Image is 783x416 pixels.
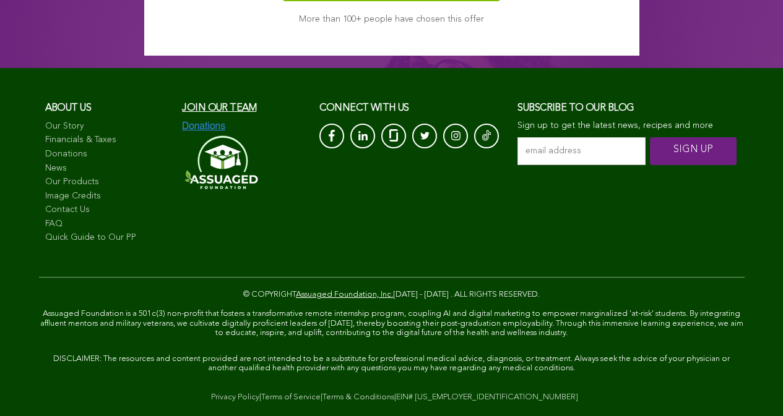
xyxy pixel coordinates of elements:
a: Our Products [45,176,170,189]
img: Donations [182,121,225,132]
iframe: Chat Widget [721,357,783,416]
a: News [45,163,170,175]
input: SIGN UP [650,137,737,165]
span: About us [45,103,92,113]
a: Financials & Taxes [45,134,170,146]
img: Assuaged-Foundation-Logo-White [182,132,259,193]
a: Terms & Conditions [322,393,394,401]
a: FAQ [45,218,170,231]
span: Assuaged Foundation is a 501c(3) non-profit that fosters a transformative remote internship progr... [40,310,743,337]
p: Sign up to get the latest news, recipes and more [517,121,738,131]
a: Contact Us [45,204,170,216]
span: DISCLAIMER: The resources and content provided are not intended to be a substitute for profession... [53,355,730,373]
span: CONNECT with us [319,103,409,113]
img: glassdoor_White [389,129,398,142]
a: EIN# [US_EMPLOYER_IDENTIFICATION_NUMBER] [396,393,578,401]
h3: Subscribe to our blog [517,99,738,117]
input: email address [517,137,646,165]
a: Assuaged Foundation, Inc. [296,291,393,299]
span: © COPYRIGHT [DATE] - [DATE] . ALL RIGHTS RESERVED. [243,291,540,299]
a: Terms of Service [261,393,321,401]
a: Privacy Policy [211,393,259,401]
p: More than 100+ people have chosen this offer [169,14,615,25]
a: Quick Guide to Our PP [45,232,170,244]
div: | | | [39,391,745,404]
a: Join our team [182,103,256,113]
a: Our Story [45,121,170,133]
img: Tik-Tok-Icon [482,129,491,142]
a: Image Credits [45,190,170,203]
a: Donations [45,148,170,161]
